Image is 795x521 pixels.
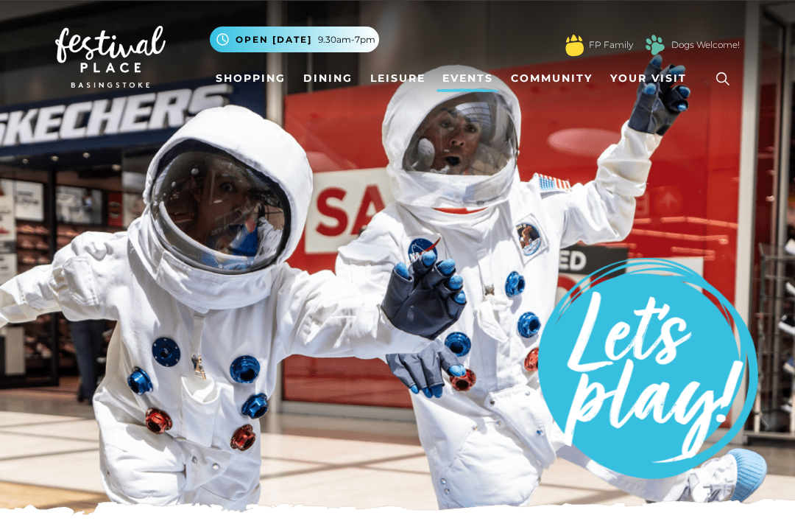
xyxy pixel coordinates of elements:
button: Open [DATE] 9.30am-7pm [210,27,379,52]
img: Festival Place Logo [55,26,166,88]
a: Community [505,65,598,92]
a: FP Family [589,38,633,52]
a: Events [437,65,499,92]
a: Dogs Welcome! [671,38,740,52]
a: Shopping [210,65,291,92]
a: Dining [297,65,358,92]
span: Your Visit [610,71,687,86]
span: 9.30am-7pm [318,33,375,46]
a: Leisure [364,65,431,92]
a: Your Visit [604,65,700,92]
span: Open [DATE] [236,33,312,46]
